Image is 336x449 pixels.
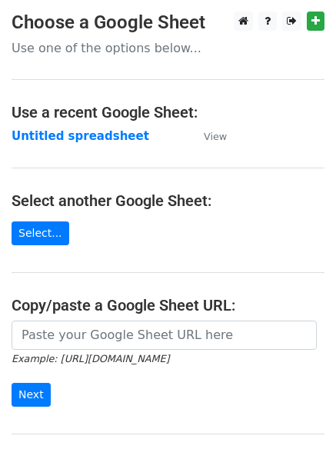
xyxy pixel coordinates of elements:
[12,40,324,56] p: Use one of the options below...
[188,129,227,143] a: View
[12,221,69,245] a: Select...
[12,383,51,407] input: Next
[12,12,324,34] h3: Choose a Google Sheet
[12,353,169,364] small: Example: [URL][DOMAIN_NAME]
[12,296,324,314] h4: Copy/paste a Google Sheet URL:
[204,131,227,142] small: View
[12,191,324,210] h4: Select another Google Sheet:
[12,321,317,350] input: Paste your Google Sheet URL here
[12,103,324,121] h4: Use a recent Google Sheet:
[12,129,149,143] a: Untitled spreadsheet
